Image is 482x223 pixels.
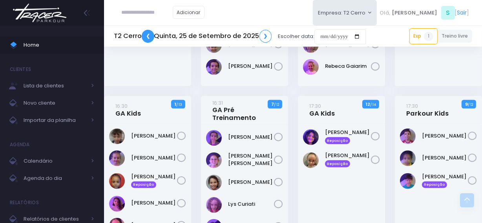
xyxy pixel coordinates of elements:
[24,115,86,125] span: Importar da planilha
[109,150,125,166] img: Cecilia Machado
[114,27,366,45] div: Escolher data:
[366,101,370,107] strong: 12
[303,59,319,75] img: Rebeca Gaiarim Basso
[400,173,416,189] img: Zac Barboza Swenson
[400,150,416,166] img: Serena Odara M Gomes do Amaral
[392,9,437,17] span: [PERSON_NAME]
[228,152,274,167] a: [PERSON_NAME] [PERSON_NAME]
[370,102,376,107] small: / 14
[131,132,177,140] a: [PERSON_NAME]
[438,30,473,43] a: Treino livre
[400,129,416,144] img: Antonio Abrell Ribeiro
[309,102,321,110] small: 17:30
[115,102,128,110] small: 16:30
[325,137,350,144] span: Reposição
[228,178,274,186] a: [PERSON_NAME]
[10,137,30,152] h4: Agenda
[109,129,125,144] img: Carolina Costa
[303,152,319,168] img: Julia Pacheco Duarte
[465,101,468,107] strong: 9
[422,181,447,189] span: Reposição
[422,154,468,162] a: [PERSON_NAME]
[406,102,449,118] a: 17:30Parkour Kids
[309,102,335,118] a: 17:30GA Kids
[131,181,156,189] span: Reposição
[409,28,438,44] a: Exp1
[173,6,205,19] a: Adicionar
[131,173,177,189] a: [PERSON_NAME] Reposição
[441,6,455,20] span: S
[380,9,391,17] span: Olá,
[212,99,274,122] a: 16:31GA Pré Treinamento
[10,195,39,210] h4: Relatórios
[24,40,94,50] span: Home
[424,32,433,41] span: 1
[274,102,279,107] small: / 12
[24,173,86,183] span: Agenda do dia
[131,199,177,207] a: [PERSON_NAME]
[109,196,125,212] img: Dora Moreira Russo
[206,197,222,213] img: Lys Curiati
[142,30,154,43] a: ❮
[114,30,272,43] h5: T2 Cerro Quinta, 25 de Setembro de 2025
[457,9,467,17] a: Sair
[468,102,473,107] small: / 12
[325,152,371,167] a: [PERSON_NAME] Reposição
[228,133,274,141] a: [PERSON_NAME]
[228,62,274,70] a: [PERSON_NAME]
[24,81,86,91] span: Lista de clientes
[131,154,177,162] a: [PERSON_NAME]
[325,62,371,70] a: Rebeca Gaiarim
[271,101,274,107] strong: 7
[176,102,182,107] small: / 13
[325,160,350,167] span: Reposição
[259,30,272,43] a: ❯
[206,130,222,146] img: Catharina Dalonso
[303,129,319,145] img: Brenda Yume Marins Pessoa
[325,129,371,144] a: [PERSON_NAME] Reposição
[206,152,222,168] img: Fernanda Akemi Akiyama Bortoni
[24,98,86,108] span: Novo cliente
[422,132,468,140] a: [PERSON_NAME]
[206,59,222,75] img: Vicente Mota silva
[228,200,274,208] a: Lys Curiati
[212,99,223,107] small: 16:31
[175,101,176,107] strong: 1
[109,173,125,189] img: Clara Pimenta Amaral
[377,4,472,22] div: [ ]
[115,102,141,118] a: 16:30GA Kids
[10,62,31,77] h4: Clientes
[206,175,222,190] img: Keity Lisa kawabe
[422,173,468,189] a: [PERSON_NAME] Reposição
[406,102,418,110] small: 17:30
[24,156,86,166] span: Calendário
